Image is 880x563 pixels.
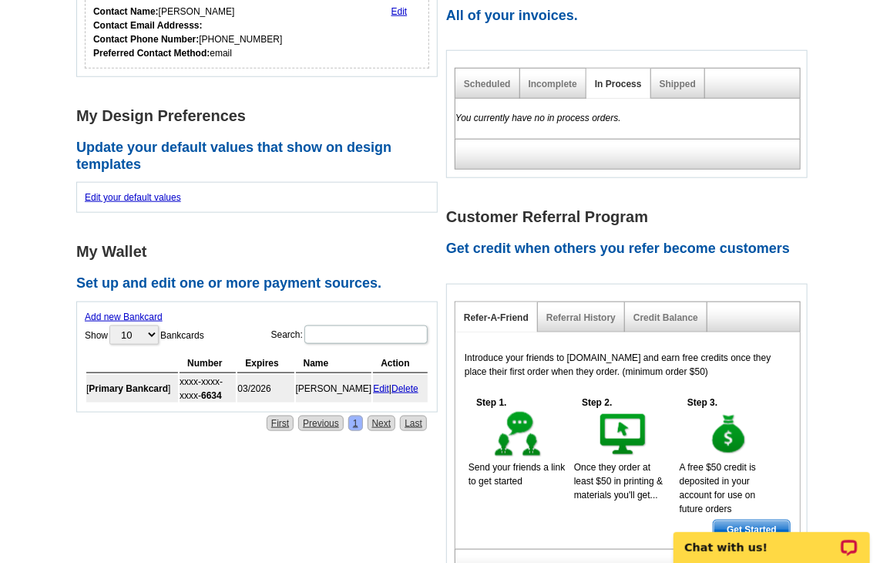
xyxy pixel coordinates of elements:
[93,6,159,17] strong: Contact Name:
[237,354,294,373] th: Expires
[180,354,236,373] th: Number
[633,312,698,323] a: Credit Balance
[180,375,236,403] td: xxxx-xxxx-xxxx-
[663,514,880,563] iframe: LiveChat chat widget
[109,325,159,345] select: ShowBankcards
[455,113,621,123] em: You currently have no in process orders.
[446,8,816,25] h2: All of your invoices.
[597,410,650,460] img: step-2.gif
[76,108,446,124] h1: My Design Preferences
[93,48,210,59] strong: Preferred Contact Method:
[85,312,163,322] a: Add new Bankcard
[373,375,428,403] td: |
[267,416,294,431] a: First
[703,410,756,460] img: step-3.gif
[348,416,363,431] a: 1
[304,325,428,344] input: Search:
[93,20,203,31] strong: Contact Email Addresss:
[391,6,408,17] a: Edit
[492,410,545,460] img: step-1.gif
[271,324,429,346] label: Search:
[89,383,168,394] b: Primary Bankcard
[595,79,642,89] a: In Process
[76,244,446,260] h1: My Wallet
[76,140,446,173] h2: Update your default values that show on design templates
[86,375,178,403] td: [ ]
[93,34,199,45] strong: Contact Phone Number:
[76,275,446,292] h2: Set up and edit one or more payment sources.
[529,79,577,89] a: Incomplete
[296,354,372,373] th: Name
[201,390,222,401] strong: 6634
[296,375,372,403] td: [PERSON_NAME]
[373,354,428,373] th: Action
[373,383,389,394] a: Edit
[391,383,418,394] a: Delete
[660,79,696,89] a: Shipped
[546,312,616,323] a: Referral History
[465,351,791,379] p: Introduce your friends to [DOMAIN_NAME] and earn free credits once they place their first order w...
[574,396,620,410] h5: Step 2.
[574,462,663,501] span: Once they order at least $50 in printing & materials you'll get...
[93,5,282,60] div: [PERSON_NAME] [PHONE_NUMBER] email
[400,416,427,431] a: Last
[446,209,816,225] h1: Customer Referral Program
[680,462,756,514] span: A free $50 credit is deposited in your account for use on future orders
[298,416,344,431] a: Previous
[368,416,396,431] a: Next
[237,375,294,403] td: 03/2026
[85,324,204,346] label: Show Bankcards
[446,241,816,258] h2: Get credit when others you refer become customers
[680,396,726,410] h5: Step 3.
[464,312,529,323] a: Refer-A-Friend
[85,192,181,203] a: Edit your default values
[469,396,515,410] h5: Step 1.
[469,462,565,487] span: Send your friends a link to get started
[464,79,511,89] a: Scheduled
